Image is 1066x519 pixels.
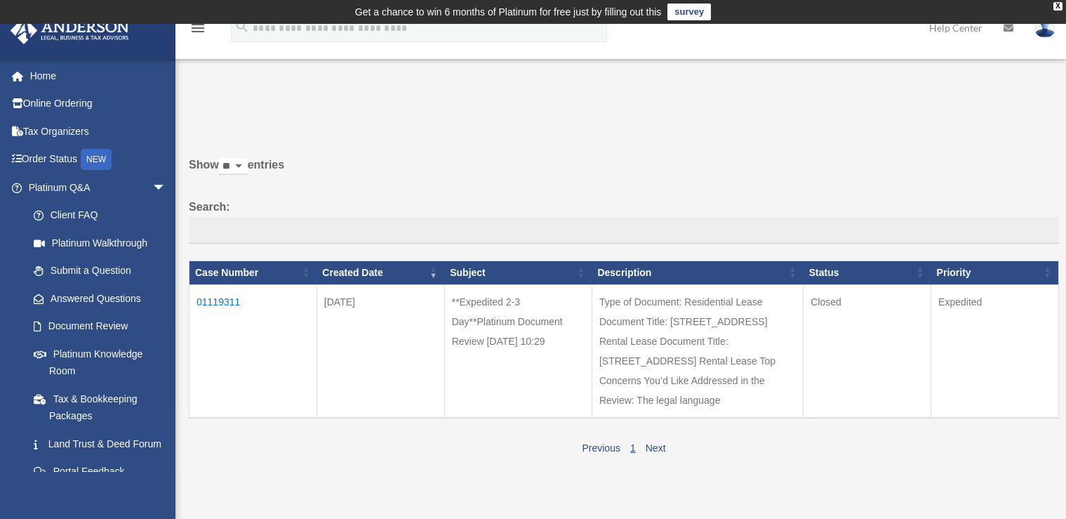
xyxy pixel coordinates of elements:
[10,145,187,174] a: Order StatusNEW
[234,19,250,34] i: search
[317,261,444,284] th: Created Date: activate to sort column ascending
[646,442,666,454] a: Next
[317,284,444,418] td: [DATE]
[1034,18,1055,38] img: User Pic
[6,17,133,44] img: Anderson Advisors Platinum Portal
[189,197,1059,244] label: Search:
[189,25,206,37] a: menu
[804,261,931,284] th: Status: activate to sort column ascending
[152,173,180,202] span: arrow_drop_down
[189,217,1059,244] input: Search:
[20,284,173,313] a: Answered Questions
[1053,2,1062,11] div: close
[20,430,180,458] a: Land Trust & Deed Forum
[81,149,112,170] div: NEW
[20,202,180,230] a: Client FAQ
[931,261,1059,284] th: Priority: activate to sort column ascending
[592,284,803,418] td: Type of Document: Residential Lease Document Title: [STREET_ADDRESS] Rental Lease Document Title:...
[20,340,180,385] a: Platinum Knowledge Room
[10,62,187,90] a: Home
[189,20,206,37] i: menu
[20,313,180,341] a: Document Review
[444,284,592,418] td: **Expedited 2-3 Day**Platinum Document Review [DATE] 10:29
[804,284,931,418] td: Closed
[20,385,180,430] a: Tax & Bookkeeping Packages
[582,442,620,454] a: Previous
[219,159,248,175] select: Showentries
[630,442,636,454] a: 1
[20,458,180,486] a: Portal Feedback
[189,261,317,284] th: Case Number: activate to sort column ascending
[592,261,803,284] th: Description: activate to sort column ascending
[20,229,180,257] a: Platinum Walkthrough
[355,4,662,20] div: Get a chance to win 6 months of Platinum for free just by filling out this
[189,155,1059,189] label: Show entries
[10,173,180,202] a: Platinum Q&Aarrow_drop_down
[10,90,187,118] a: Online Ordering
[20,257,180,285] a: Submit a Question
[931,284,1059,418] td: Expedited
[10,117,187,145] a: Tax Organizers
[444,261,592,284] th: Subject: activate to sort column ascending
[189,284,317,418] td: 01119311
[667,4,711,20] a: survey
